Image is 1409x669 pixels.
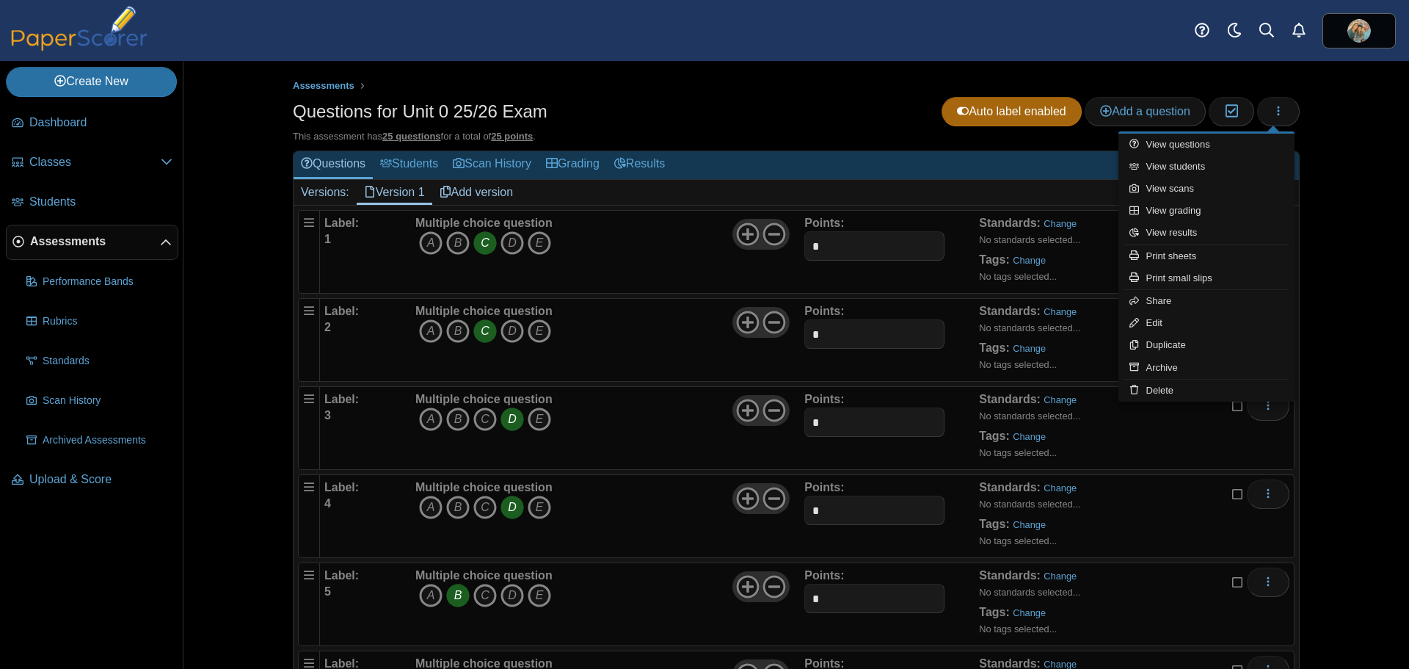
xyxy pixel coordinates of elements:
a: Change [1044,571,1077,582]
img: PaperScorer [6,6,153,51]
a: Change [1013,255,1046,266]
a: Change [1013,607,1046,618]
div: Versions: [294,180,357,205]
i: D [500,231,524,255]
b: Multiple choice question [415,393,553,405]
a: Change [1044,394,1077,405]
a: Rubrics [21,304,178,339]
span: Add a question [1100,105,1190,117]
i: A [419,584,443,607]
div: Drag handle [298,210,320,294]
i: B [446,231,470,255]
a: Students [6,185,178,220]
span: Assessments [30,234,160,250]
b: Standards: [979,481,1041,493]
small: No standards selected... [979,587,1080,598]
i: E [528,408,551,431]
a: View grading [1118,200,1295,222]
i: A [419,408,443,431]
span: Upload & Score [29,471,172,488]
div: Drag handle [298,386,320,470]
a: Assessments [6,225,178,260]
i: E [528,231,551,255]
b: Standards: [979,569,1041,582]
span: Assessments [293,80,354,91]
a: View questions [1118,134,1295,156]
b: Label: [324,305,359,317]
span: Auto label enabled [957,105,1066,117]
i: E [528,319,551,343]
a: Results [607,151,672,178]
a: Edit [1118,312,1295,334]
span: Performance Bands [43,275,172,289]
small: No standards selected... [979,234,1080,245]
b: Standards: [979,217,1041,229]
h1: Questions for Unit 0 25/26 Exam [293,99,547,124]
img: ps.7R70R2c4AQM5KRlH [1347,19,1371,43]
b: 5 [324,585,331,598]
b: Tags: [979,518,1009,530]
a: View scans [1118,178,1295,200]
a: Version 1 [357,180,432,205]
a: ps.7R70R2c4AQM5KRlH [1322,13,1396,48]
b: Tags: [979,606,1009,618]
i: D [500,584,524,607]
small: No tags selected... [979,447,1057,458]
b: Points: [804,305,844,317]
a: Upload & Score [6,463,178,498]
i: B [446,319,470,343]
b: Multiple choice question [415,481,553,493]
a: Standards [21,344,178,379]
a: Performance Bands [21,264,178,300]
a: Print small slips [1118,267,1295,289]
i: E [528,584,551,607]
b: Multiple choice question [415,217,553,229]
a: View students [1118,156,1295,178]
a: Assessments [289,77,358,95]
b: 2 [324,321,331,333]
i: C [473,231,497,255]
b: 3 [324,409,331,422]
b: 4 [324,497,331,510]
i: B [446,584,470,607]
b: Standards: [979,393,1041,405]
i: C [473,584,497,607]
a: Add version [432,180,521,205]
a: Alerts [1283,15,1315,47]
a: PaperScorer [6,40,153,53]
small: No standards selected... [979,411,1080,422]
small: No standards selected... [979,322,1080,333]
a: Archive [1118,357,1295,379]
a: Change [1013,343,1046,354]
a: Add a question [1085,97,1206,126]
i: C [473,319,497,343]
a: Archived Assessments [21,423,178,458]
a: Change [1013,519,1046,530]
b: Tags: [979,253,1009,266]
a: Change [1013,431,1046,442]
a: Change [1044,482,1077,493]
b: Standards: [979,305,1041,317]
span: Dashboard [29,115,172,131]
i: D [500,496,524,519]
small: No tags selected... [979,271,1057,282]
a: Duplicate [1118,334,1295,356]
i: E [528,496,551,519]
span: Scan History [43,394,172,408]
i: C [473,408,497,431]
div: Drag handle [298,474,320,558]
b: Label: [324,569,359,582]
i: D [500,408,524,431]
small: No standards selected... [979,499,1080,510]
b: Multiple choice question [415,305,553,317]
a: View results [1118,222,1295,244]
b: Points: [804,393,844,405]
i: A [419,319,443,343]
b: Tags: [979,430,1009,442]
span: Rubrics [43,314,172,329]
a: Questions [294,151,373,178]
b: Label: [324,393,359,405]
span: Students [29,194,172,210]
b: Points: [804,569,844,582]
u: 25 questions [382,131,440,142]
